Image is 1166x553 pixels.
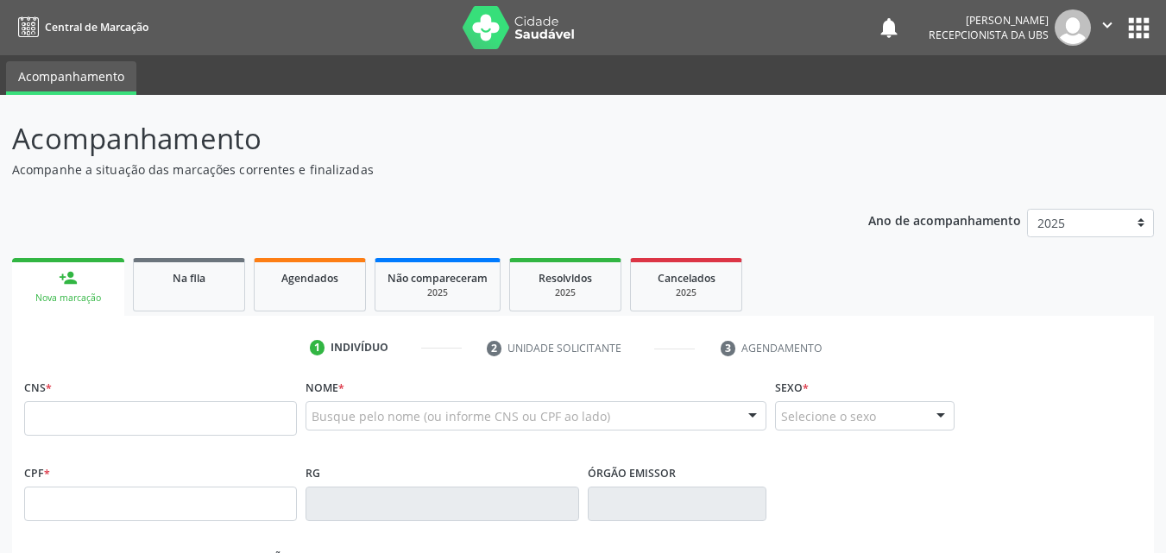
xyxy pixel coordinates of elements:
button: apps [1124,13,1154,43]
label: Sexo [775,374,809,401]
div: Indivíduo [331,340,388,355]
label: CNS [24,374,52,401]
div: 2025 [522,286,608,299]
div: 2025 [643,286,729,299]
span: Resolvidos [539,271,592,286]
a: Acompanhamento [6,61,136,95]
div: 1 [310,340,325,355]
label: CPF [24,460,50,487]
button:  [1091,9,1124,46]
a: Central de Marcação [12,13,148,41]
div: person_add [59,268,78,287]
button: notifications [877,16,901,40]
div: 2025 [388,286,488,299]
span: Central de Marcação [45,20,148,35]
span: Recepcionista da UBS [929,28,1049,42]
span: Agendados [281,271,338,286]
label: Órgão emissor [588,460,676,487]
p: Acompanhe a situação das marcações correntes e finalizadas [12,160,811,179]
p: Acompanhamento [12,117,811,160]
span: Na fila [173,271,205,286]
span: Selecione o sexo [781,407,876,425]
span: Não compareceram [388,271,488,286]
p: Ano de acompanhamento [868,209,1021,230]
label: Nome [306,374,344,401]
img: img [1055,9,1091,46]
i:  [1098,16,1117,35]
span: Cancelados [658,271,715,286]
div: Nova marcação [24,292,112,305]
label: RG [306,460,320,487]
div: [PERSON_NAME] [929,13,1049,28]
span: Busque pelo nome (ou informe CNS ou CPF ao lado) [312,407,610,425]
